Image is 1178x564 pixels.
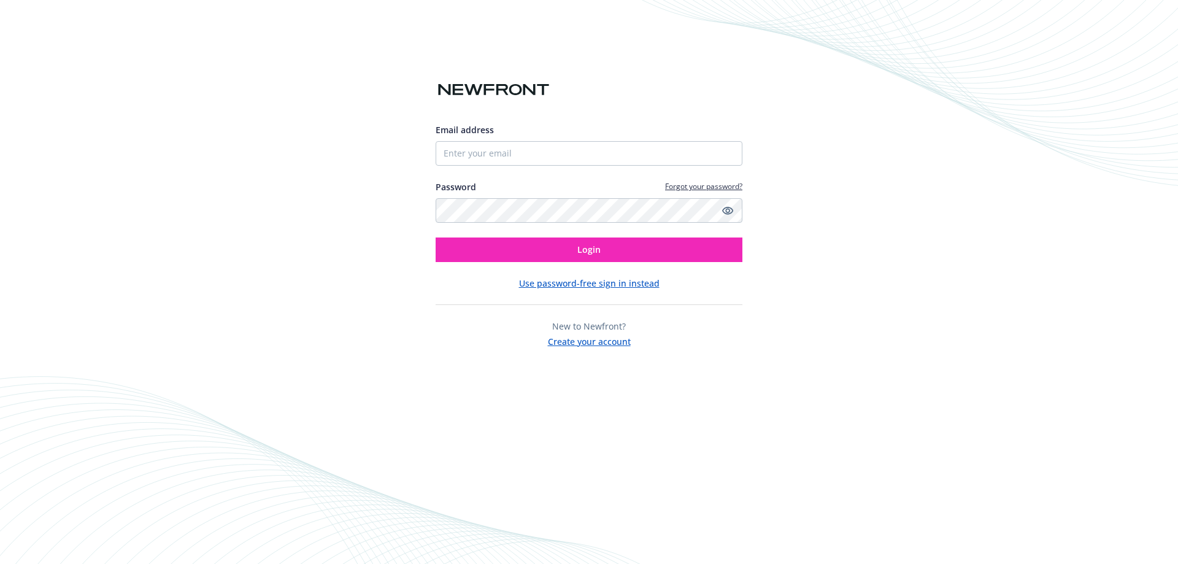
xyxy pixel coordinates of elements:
[436,141,742,166] input: Enter your email
[577,244,601,255] span: Login
[665,181,742,191] a: Forgot your password?
[548,333,631,348] button: Create your account
[436,180,476,193] label: Password
[436,198,742,223] input: Enter your password
[720,203,735,218] a: Show password
[436,238,742,262] button: Login
[436,124,494,136] span: Email address
[519,277,660,290] button: Use password-free sign in instead
[552,320,626,332] span: New to Newfront?
[436,79,552,101] img: Newfront logo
